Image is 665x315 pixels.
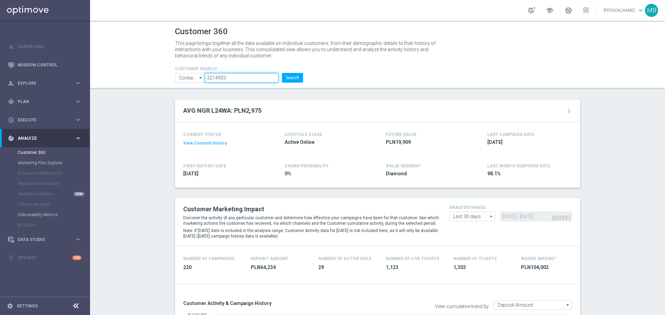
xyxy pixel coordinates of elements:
[18,37,81,56] a: Dashboard
[183,256,234,261] h4: Number of Campaigns
[183,215,439,226] p: Discover the activity of any particular customer and determine how effective your campaigns have ...
[487,132,534,137] h4: LAST CAMPAIGN DATE
[282,73,303,83] button: Search
[8,249,81,267] div: Optibot
[8,135,75,141] div: Analyze
[175,73,205,83] input: Contains
[72,256,81,260] div: +10
[8,255,14,261] i: lightbulb
[487,164,550,168] span: LAST MONTH RESPONSE RATE
[285,132,322,137] h4: LIFECYCLE STAGE
[251,264,310,271] span: PLN64,234
[8,117,14,123] i: play_circle_outline
[197,73,204,82] i: arrow_drop_down
[488,212,495,221] i: arrow_drop_down
[183,264,242,271] span: 220
[18,168,89,178] div: Business Performance
[565,300,571,309] i: arrow_drop_down
[285,170,366,177] span: 0%
[318,264,378,271] span: 29
[18,150,72,155] a: Customer 360
[18,56,81,74] a: Mission Control
[75,117,81,123] i: keyboard_arrow_right
[8,99,82,104] button: gps_fixed Plan keyboard_arrow_right
[386,164,421,168] h4: VALUE SEGMENT
[18,189,89,199] div: Predictive Models
[18,81,75,85] span: Explore
[453,264,513,271] span: 1,303
[183,228,439,239] p: Note: if [DATE] date is included in the analysis range, Customer Activity data for [DATE] is not ...
[175,40,442,59] p: This page brings together all the data available on individual customers, from their demographic ...
[603,5,645,16] a: [PERSON_NAME]keyboard_arrow_down
[18,212,72,217] a: Deliverability Metrics
[175,66,303,71] h4: CUSTOMER SEARCH
[75,98,81,105] i: keyboard_arrow_right
[8,80,14,86] i: person_search
[8,136,82,141] button: track_changes Analyze keyboard_arrow_right
[8,56,81,74] div: Mission Control
[175,27,580,37] h1: Customer 360
[285,139,366,146] span: Active Online
[18,100,75,104] span: Plan
[8,44,82,49] button: equalizer Dashboard
[435,304,489,309] label: View cumulative trend by
[8,80,75,86] div: Explore
[8,237,75,243] div: Data Studio
[487,170,568,177] span: 98.1%
[75,236,81,243] i: keyboard_arrow_right
[183,170,264,177] span: 2024-11-05
[8,44,14,50] i: equalizer
[285,164,329,168] span: CHURN PROBABILITY
[8,117,75,123] div: Execute
[521,264,580,271] span: PLN104,002
[645,4,658,17] div: MB
[8,81,82,86] button: person_search Explore keyboard_arrow_right
[386,170,467,177] span: Diamond
[386,132,416,137] h4: FUTURE VALUE
[8,237,82,242] button: Data Studio keyboard_arrow_right
[8,255,82,261] button: lightbulb Optibot +10
[566,108,572,114] i: more_vert
[18,118,75,122] span: Execute
[183,164,226,168] h4: FIRST DEPOSIT DATE
[75,80,81,86] i: keyboard_arrow_right
[183,106,261,115] h2: AVG NGR L24WA: PLN2,975
[251,256,289,261] h4: Deposit Amount
[8,135,14,141] i: track_changes
[73,192,85,196] div: NEW
[8,99,14,105] i: gps_fixed
[18,249,72,267] a: Optibot
[8,99,75,105] div: Plan
[18,178,89,189] div: Repeat Rate Analysis
[18,147,89,158] div: Customer 360
[386,264,445,271] span: 1,123
[18,199,89,210] div: Cohorts Analysis
[8,117,82,123] button: play_circle_outline Execute keyboard_arrow_right
[183,300,372,306] h3: Customer Activity & Campaign History
[18,220,89,230] div: BI Studio
[183,140,227,146] button: View Consent History
[386,139,467,146] span: PLN19,909
[449,205,572,210] h4: analysis range
[8,62,82,68] button: Mission Control
[18,210,89,220] div: Deliverability Metrics
[449,212,495,221] input: analysis range
[18,160,72,166] a: Marketing Plan Explorer
[521,256,556,261] h4: Wager Amount
[318,256,371,261] h4: Number of Active Days
[18,238,75,242] span: Data Studio
[386,256,439,261] h4: Number Of Live Tickets
[183,205,439,213] h2: Customer Marketing Impact
[487,139,568,146] span: 2025-08-26
[18,136,75,140] span: Analyze
[637,7,644,14] span: keyboard_arrow_down
[453,256,497,261] h4: Number Of Tickets
[18,158,89,168] div: Marketing Plan Explorer
[8,37,81,56] div: Dashboard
